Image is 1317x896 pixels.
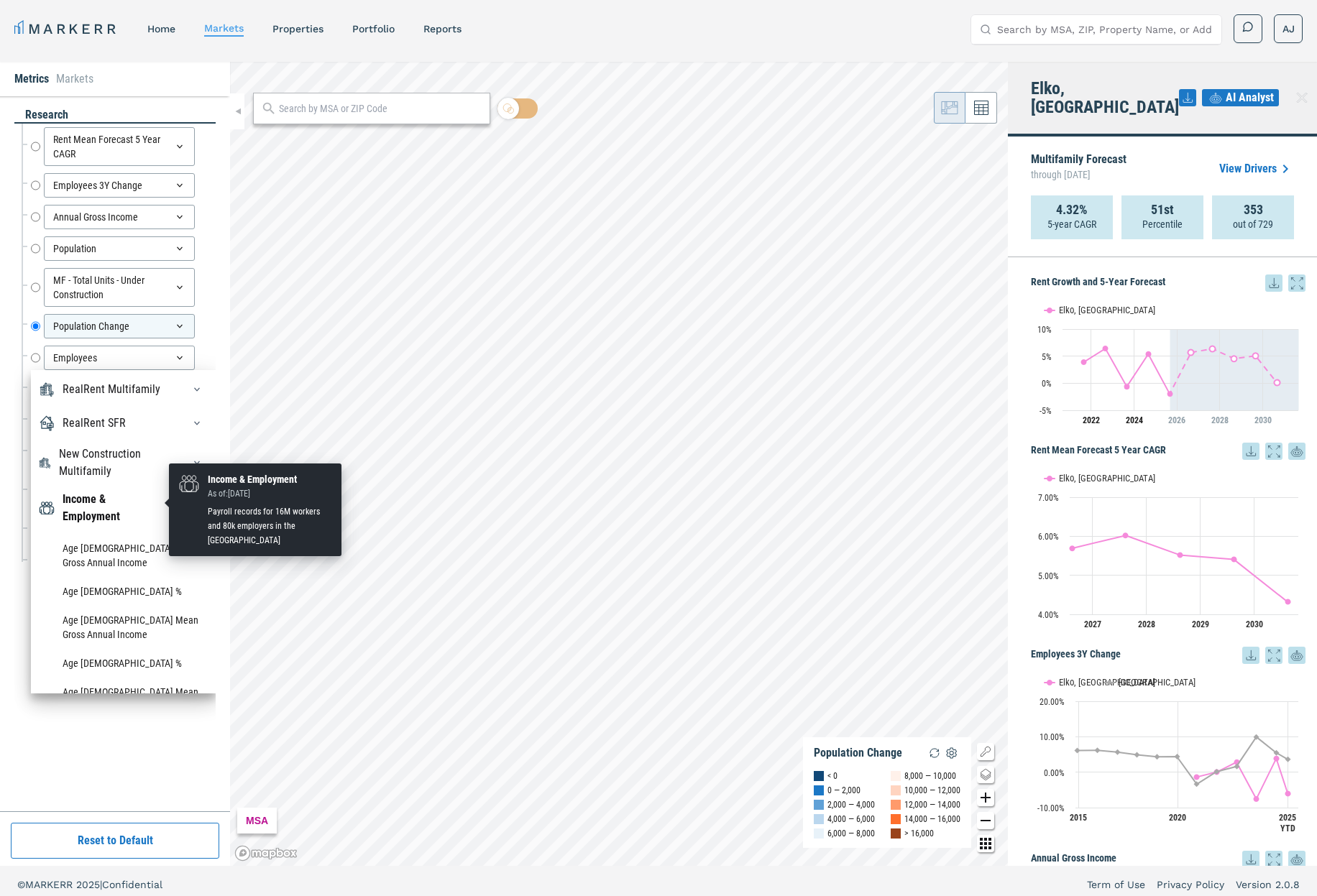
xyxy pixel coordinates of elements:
[1169,813,1186,823] text: 2020
[1059,473,1155,484] text: Elko, [GEOGRAPHIC_DATA]
[1070,813,1087,823] text: 2015
[208,472,333,486] div: Income & Employment
[1226,89,1274,106] span: AI Analyst
[59,445,165,480] div: New Construction Multifamily
[185,412,208,435] button: RealRent SFRRealRent SFR
[38,491,208,525] div: Income & EmploymentIncome & Employment
[147,23,175,34] a: home
[1219,160,1294,177] a: View Drivers
[827,812,875,826] div: 4,000 — 6,000
[1031,154,1126,184] p: Multifamily Forecast
[38,606,208,649] li: Age 18-24 Mean Gross Annual Income
[1285,757,1291,762] path: Monday, 14 Jul, 20:00, 3.63. USA.
[977,812,994,829] button: Zoom out map button
[926,744,943,762] img: Reload Legend
[1274,14,1303,43] button: AJ
[272,23,323,34] a: properties
[208,504,333,548] div: Payroll records for 16M workers and 80k employers in the [GEOGRAPHIC_DATA]
[1202,89,1279,106] button: AI Analyst
[14,70,49,88] li: Metrics
[56,70,93,88] li: Markets
[1081,359,1087,365] path: Sunday, 29 Aug, 20:00, 3.9. Elko, NV.
[904,769,956,783] div: 8,000 — 10,000
[1087,877,1145,892] a: Term of Use
[1285,599,1291,604] path: Wednesday, 14 Aug, 20:00, 4.32. Elko, NV.
[1282,22,1295,36] span: AJ
[1211,415,1229,425] tspan: 2028
[17,879,25,890] span: ©
[38,678,208,721] li: Age 25-34 Mean Gross Annual Income
[827,826,875,841] div: 6,000 — 8,000
[1134,752,1140,757] path: Thursday, 14 Dec, 19:00, 4.88. USA.
[997,15,1213,44] input: Search by MSA, ZIP, Property Name, or Address
[1031,292,1305,435] svg: Interactive chart
[1045,305,1089,315] button: Show Elko, NV
[1042,379,1052,389] text: 0%
[904,783,960,798] div: 10,000 — 12,000
[1279,813,1296,833] text: 2025 YTD
[827,798,875,812] div: 2,000 — 4,000
[1031,274,1305,292] h5: Rent Growth and 5-Year Forecast
[185,378,208,401] button: RealRent MultifamilyRealRent Multifamily
[1115,749,1121,755] path: Wednesday, 14 Dec, 19:00, 5.66. USA.
[1031,664,1305,844] svg: Interactive chart
[102,879,162,890] span: Confidential
[1246,619,1263,629] text: 2030
[1231,356,1237,361] path: Tuesday, 29 Aug, 20:00, 4.53. Elko, NV.
[38,412,208,435] div: RealRent SFRRealRent SFR
[904,826,934,841] div: > 16,000
[63,381,160,398] div: RealRent Multifamily
[1231,556,1237,562] path: Tuesday, 14 Aug, 20:00, 5.41. Elko, NV.
[1040,697,1065,707] text: 20.00%
[1095,747,1101,753] path: Monday, 14 Dec, 19:00, 6.16. USA.
[1188,349,1194,355] path: Saturday, 29 Aug, 20:00, 5.69. Elko, NV.
[1142,217,1183,231] p: Percentile
[1155,754,1160,759] path: Friday, 14 Dec, 19:00, 4.33. USA.
[1031,165,1126,184] span: through [DATE]
[1194,781,1200,787] path: Monday, 14 Dec, 19:00, -3.37. USA.
[1192,619,1209,629] text: 2029
[38,577,208,606] li: Age 16-17 %
[1175,754,1180,759] path: Saturday, 14 Dec, 19:00, 4.39. USA.
[814,746,902,760] div: Population Change
[1042,352,1052,362] text: 5%
[423,23,462,34] a: reports
[1214,769,1220,775] path: Tuesday, 14 Dec, 19:00, 0.15. USA.
[1236,877,1300,892] a: Version 2.0.8
[1167,391,1173,397] path: Friday, 29 Aug, 20:00, -1.97. Elko, NV.
[1254,796,1259,802] path: Thursday, 14 Dec, 19:00, -7.55. Elko, NV.
[1123,532,1129,538] path: Saturday, 14 Aug, 20:00, 6.02. Elko, NV.
[234,845,298,862] a: Mapbox logo
[38,378,208,401] div: RealRent MultifamilyRealRent Multifamily
[178,472,201,495] img: Income & Employment
[904,812,960,826] div: 14,000 — 16,000
[1040,406,1052,416] text: -5%
[63,491,165,525] div: Income & Employment
[1031,664,1305,844] div: Employees 3Y Change. Highcharts interactive chart.
[1178,552,1183,558] path: Monday, 14 Aug, 20:00, 5.52. Elko, NV.
[352,23,395,34] a: Portfolio
[14,107,216,124] div: research
[1244,203,1263,217] strong: 353
[1031,79,1179,116] h4: Elko, [GEOGRAPHIC_DATA]
[1075,747,1080,753] path: Sunday, 14 Dec, 19:00, 6.09. USA.
[38,499,55,517] img: Income & Employment
[1103,346,1109,351] path: Monday, 29 Aug, 20:00, 6.41. Elko, NV.
[230,62,1008,866] canvas: Map
[38,454,52,471] img: New Construction Multifamily
[44,236,195,261] div: Population
[1045,473,1089,484] button: Show Elko, NV
[1059,305,1155,315] text: Elko, [GEOGRAPHIC_DATA]
[1037,803,1065,813] text: -10.00%
[25,879,76,890] span: MARKERR
[943,744,960,762] img: Settings
[1031,460,1305,639] svg: Interactive chart
[977,766,994,783] button: Change style map button
[1274,749,1280,755] path: Saturday, 14 Dec, 19:00, 5.47. USA.
[1031,851,1305,868] h5: Annual Gross Income
[1151,203,1174,217] strong: 51st
[1037,325,1052,335] text: 10%
[38,445,208,480] div: New Construction MultifamilyNew Construction Multifamily
[44,346,195,370] div: Employees
[1070,545,1075,551] path: Friday, 14 Aug, 20:00, 5.69. Elko, NV.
